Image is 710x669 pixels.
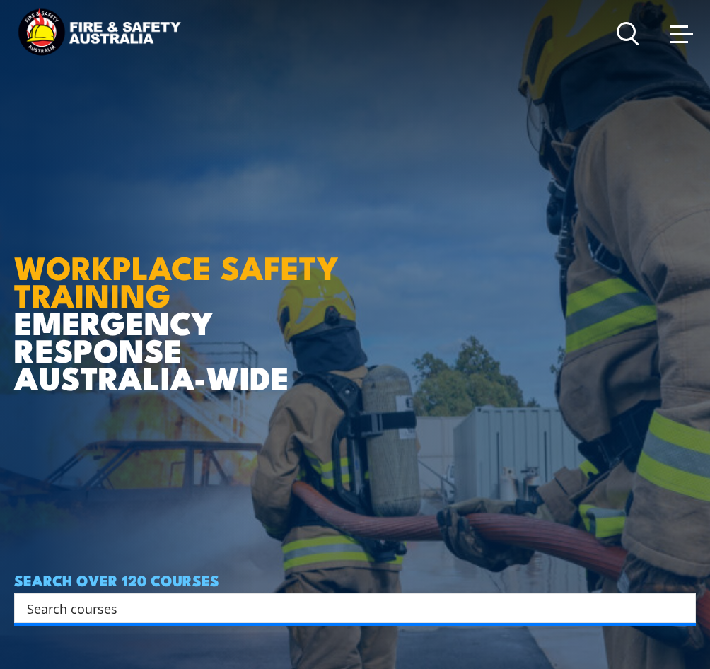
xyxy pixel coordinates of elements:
h1: EMERGENCY RESPONSE AUSTRALIA-WIDE [14,182,360,391]
h4: SEARCH OVER 120 COURSES [14,572,696,588]
strong: WORKPLACE SAFETY TRAINING [14,242,339,318]
input: Search input [27,598,665,619]
form: Search form [30,598,668,618]
button: Search magnifier button [671,598,691,618]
